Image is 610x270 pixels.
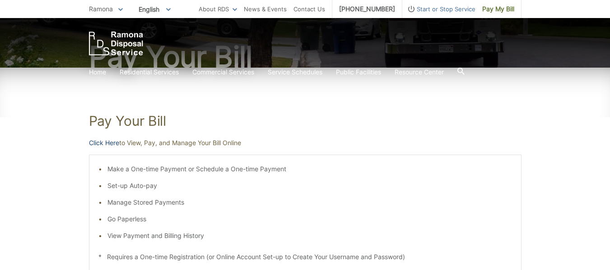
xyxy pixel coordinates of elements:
li: Make a One-time Payment or Schedule a One-time Payment [107,164,512,174]
a: Resource Center [395,67,444,77]
a: EDCD logo. Return to the homepage. [89,32,143,55]
a: News & Events [244,4,287,14]
a: Service Schedules [268,67,322,77]
a: Commercial Services [192,67,254,77]
li: Set-up Auto-pay [107,181,512,191]
span: Ramona [89,5,113,13]
span: Pay My Bill [482,4,514,14]
a: About RDS [199,4,237,14]
li: Go Paperless [107,214,512,224]
a: Click Here [89,138,119,148]
p: * Requires a One-time Registration (or Online Account Set-up to Create Your Username and Password) [98,252,512,262]
a: Home [89,67,106,77]
h1: Pay Your Bill [89,113,522,129]
li: Manage Stored Payments [107,197,512,207]
a: Residential Services [120,67,179,77]
li: View Payment and Billing History [107,231,512,241]
a: Contact Us [293,4,325,14]
a: Public Facilities [336,67,381,77]
span: English [132,2,177,17]
p: to View, Pay, and Manage Your Bill Online [89,138,522,148]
